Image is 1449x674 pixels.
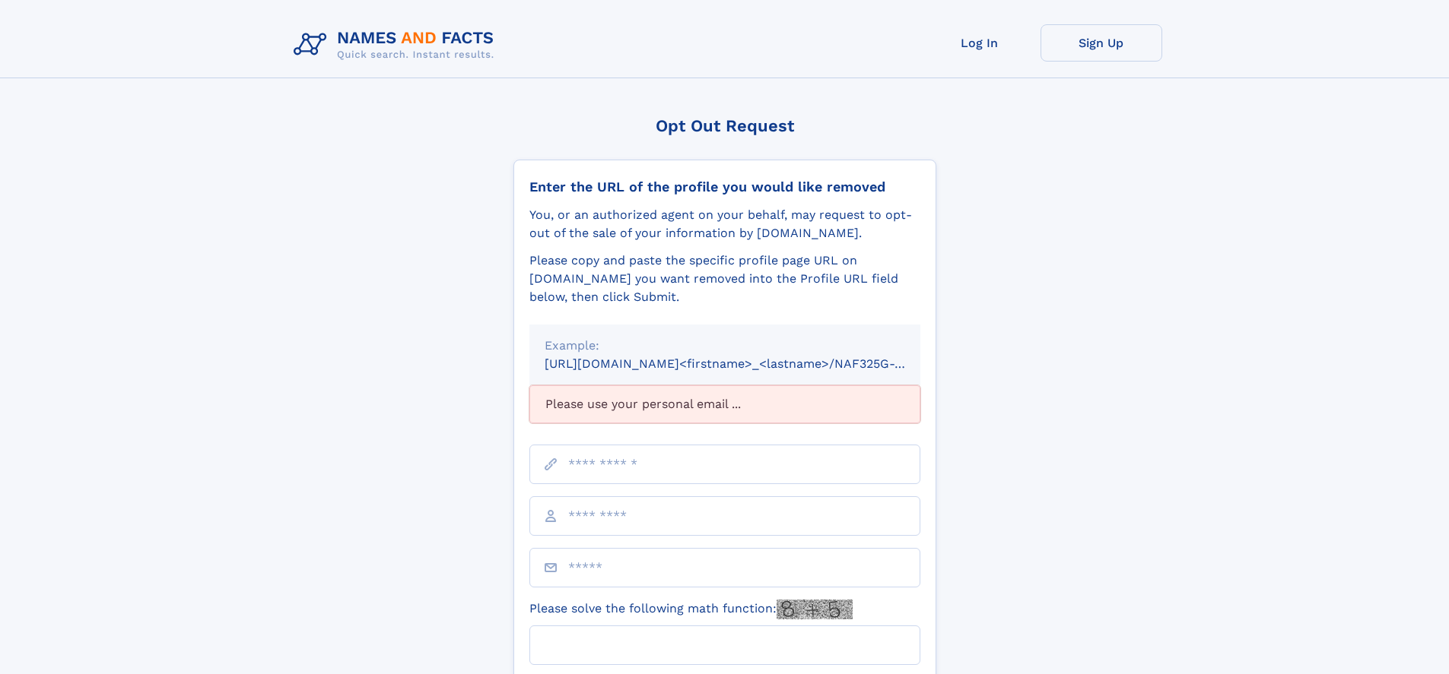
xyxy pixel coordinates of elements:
div: Opt Out Request [513,116,936,135]
div: Please use your personal email ... [529,385,920,423]
img: Logo Names and Facts [288,24,507,65]
div: Enter the URL of the profile you would like removed [529,179,920,195]
a: Log In [919,24,1041,62]
label: Please solve the following math function: [529,600,853,619]
div: Example: [545,337,905,355]
a: Sign Up [1041,24,1162,62]
small: [URL][DOMAIN_NAME]<firstname>_<lastname>/NAF325G-xxxxxxxx [545,356,949,371]
div: Please copy and paste the specific profile page URL on [DOMAIN_NAME] you want removed into the Pr... [529,252,920,306]
div: You, or an authorized agent on your behalf, may request to opt-out of the sale of your informatio... [529,206,920,242]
